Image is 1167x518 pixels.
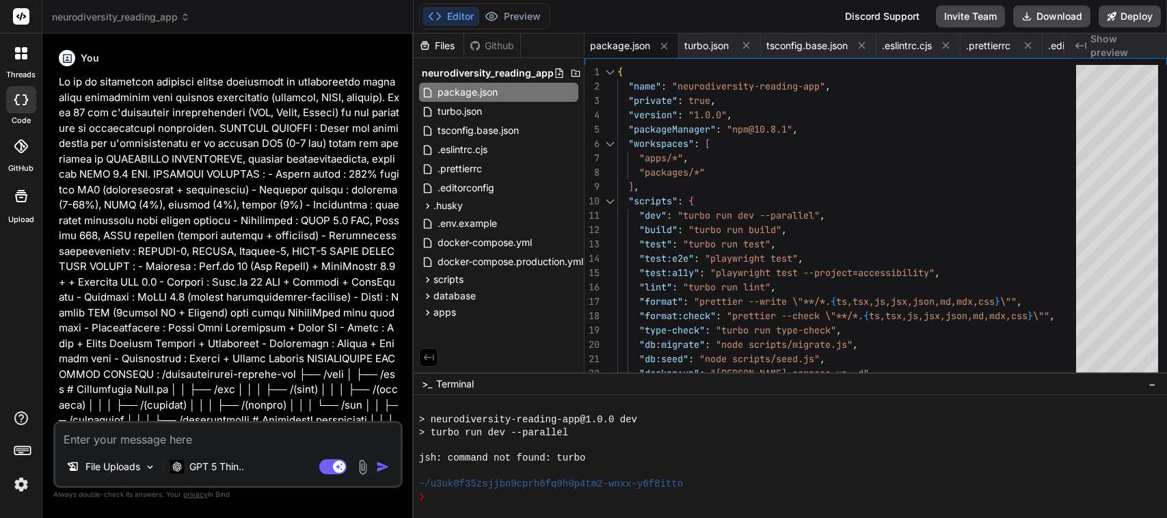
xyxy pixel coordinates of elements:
[792,123,798,135] span: ,
[419,413,637,426] span: > neurodiversity-reading-app@1.0.0 dev
[678,94,683,107] span: :
[436,377,474,391] span: Terminal
[85,460,140,474] p: File Uploads
[628,137,694,150] span: "workspaces"
[1033,310,1049,322] span: \""
[1028,310,1033,322] span: }
[634,180,639,193] span: ,
[836,324,842,336] span: ,
[820,209,825,221] span: ,
[678,109,683,121] span: :
[585,65,600,79] div: 1
[639,238,672,250] span: "test"
[831,295,836,308] span: {
[688,94,710,107] span: true
[601,137,619,151] div: Click to collapse the range.
[853,338,858,351] span: ,
[688,223,781,236] span: "turbo run build"
[585,309,600,323] div: 18
[694,295,831,308] span: "prettier --write \"**/*.
[52,10,190,24] span: neurodiversity_reading_app
[419,478,683,491] span: ~/u3uk0f35zsjjbn9cprh6fq9h0p4tm2-wnxx-y6f8ittn
[678,223,683,236] span: :
[716,324,836,336] span: "turbo run type-check"
[699,267,705,279] span: :
[436,234,533,251] span: docker-compose.yml
[436,84,499,100] span: package.json
[710,267,935,279] span: "playwright test --project=accessibility"
[705,252,798,264] span: "playwright test"
[837,5,928,27] div: Discord Support
[144,461,156,473] img: Pick Models
[436,103,483,120] span: turbo.json
[628,195,678,207] span: "scripts"
[1146,373,1159,395] button: −
[628,80,661,92] span: "name"
[1090,32,1156,59] span: Show preview
[716,338,853,351] span: "node scripts/migrate.js"
[1049,310,1055,322] span: ,
[1013,5,1090,27] button: Download
[6,69,36,81] label: threads
[882,39,932,53] span: .eslintrc.cjs
[585,122,600,137] div: 5
[585,79,600,94] div: 2
[433,305,456,319] span: apps
[376,460,390,474] img: icon
[935,267,940,279] span: ,
[825,80,831,92] span: ,
[53,488,403,501] p: Always double-check its answers. Your in Bind
[683,295,688,308] span: :
[628,123,716,135] span: "packageManager"
[170,460,184,473] img: GPT 5 Thinking High
[836,295,995,308] span: ts,tsx,js,jsx,json,md,mdx,css
[995,295,1000,308] span: }
[672,238,678,250] span: :
[585,266,600,280] div: 15
[727,109,732,121] span: ,
[716,123,721,135] span: :
[661,80,667,92] span: :
[585,323,600,338] div: 19
[419,491,426,504] span: ❯
[436,215,498,232] span: .env.example
[585,108,600,122] div: 4
[436,254,585,270] span: docker-compose.production.yml
[628,180,634,193] span: ]
[678,195,683,207] span: :
[585,137,600,151] div: 6
[705,324,710,336] span: :
[601,65,619,79] div: Click to collapse the range.
[585,352,600,366] div: 21
[414,39,464,53] div: Files
[617,66,623,78] span: {
[863,310,869,322] span: {
[1017,295,1022,308] span: ,
[422,66,554,80] span: neurodiversity_reading_app
[8,214,34,226] label: Upload
[189,460,244,474] p: GPT 5 Thin..
[727,123,792,135] span: "npm@10.8.1"
[672,281,678,293] span: :
[585,366,600,381] div: 22
[727,310,863,322] span: "prettier --check \"**/*.
[683,238,770,250] span: "turbo run test"
[639,353,688,365] span: "db:seed"
[639,367,699,379] span: "docker:up"
[601,194,619,208] div: Click to collapse the range.
[585,165,600,180] div: 8
[869,367,874,379] span: ,
[585,280,600,295] div: 16
[710,94,716,107] span: ,
[433,289,476,303] span: database
[585,237,600,251] div: 13
[464,39,520,53] div: Github
[766,39,848,53] span: tsconfig.base.json
[585,223,600,237] div: 12
[699,353,820,365] span: "node scripts/seed.js"
[433,273,464,286] span: scripts
[684,39,729,53] span: turbo.json
[436,180,496,196] span: .editorconfig
[12,115,31,126] label: code
[419,452,586,465] span: jsh: command not found: turbo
